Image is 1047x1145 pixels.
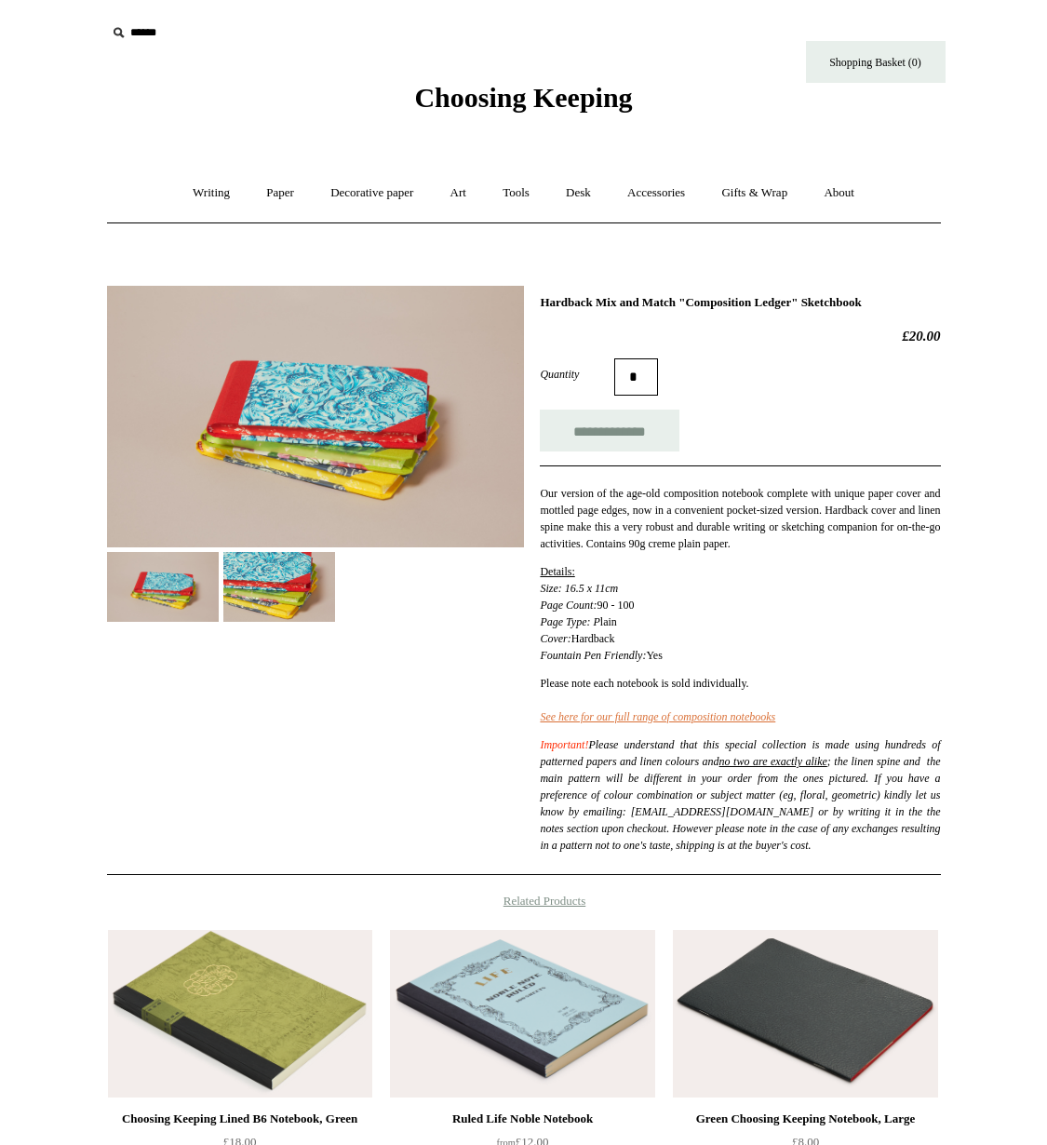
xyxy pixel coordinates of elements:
a: Gifts & Wrap [705,168,804,218]
a: Art [434,168,483,218]
span: Hardback [571,632,615,645]
div: Green Choosing Keeping Notebook, Large [678,1108,933,1130]
h2: £20.00 [540,328,940,344]
a: About [807,168,871,218]
div: Choosing Keeping Lined B6 Notebook, Green [113,1108,368,1130]
a: Choosing Keeping Lined B6 Notebook, Green Choosing Keeping Lined B6 Notebook, Green [108,930,372,1098]
label: Quantity [540,366,614,383]
h4: Related Products [59,894,989,909]
a: Choosing Keeping [414,97,632,110]
span: Details: [540,565,574,578]
img: Green Choosing Keeping Notebook, Large [673,930,937,1098]
em: Page Type: P [540,615,599,628]
em: Cover: [540,632,570,645]
img: Hardback Mix and Match "Composition Ledger" Sketchbook [223,552,335,622]
span: Our version of the age-old composition notebook complete with unique paper cover and mottled page... [540,487,940,550]
a: Ruled Life Noble Notebook Ruled Life Noble Notebook [390,930,654,1098]
a: Tools [486,168,546,218]
span: 90 - 100 [597,599,634,612]
em: Page Count: [540,599,597,612]
span: lain [600,615,617,628]
i: Important! [540,738,588,751]
a: Accessories [611,168,702,218]
img: Hardback Mix and Match "Composition Ledger" Sketchbook [107,286,524,547]
span: Choosing Keeping [414,82,632,113]
p: Please note each notebook is sold individually. [540,675,940,725]
a: Desk [549,168,608,218]
a: Paper [249,168,311,218]
a: Green Choosing Keeping Notebook, Large Green Choosing Keeping Notebook, Large [673,930,937,1098]
div: Ruled Life Noble Notebook [395,1108,650,1130]
span: Yes [646,649,662,662]
a: See here for our full range of composition notebooks [540,710,775,723]
em: Fountain Pen Friendly: [540,649,646,662]
span: no two are exactly alike [719,755,827,768]
span: Please understand that this special collection is made using hundreds of patterned papers and lin... [540,738,940,852]
img: Ruled Life Noble Notebook [390,930,654,1098]
a: Shopping Basket (0) [806,41,946,83]
em: Size: 16.5 x 11cm [540,582,618,595]
h1: Hardback Mix and Match "Composition Ledger" Sketchbook [540,295,940,310]
img: Choosing Keeping Lined B6 Notebook, Green [108,930,372,1098]
a: Writing [176,168,247,218]
a: Decorative paper [314,168,430,218]
img: Hardback Mix and Match "Composition Ledger" Sketchbook [107,552,219,622]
